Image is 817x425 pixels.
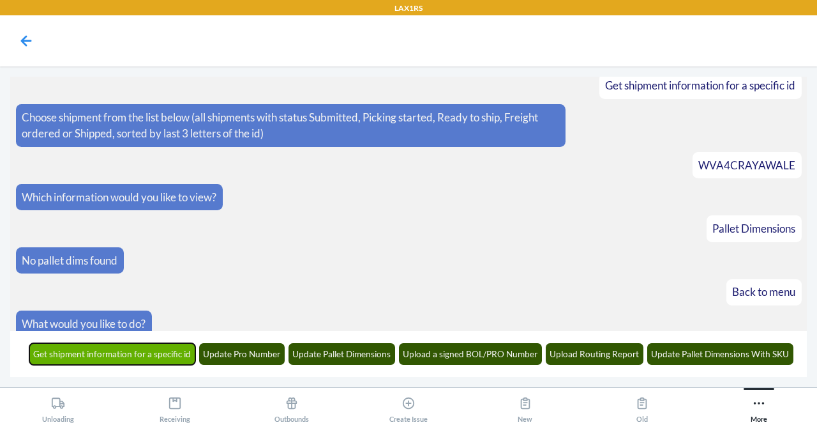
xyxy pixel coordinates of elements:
div: Old [635,391,649,423]
p: What would you like to do? [22,316,146,332]
div: Unloading [42,391,74,423]
span: Back to menu [732,285,795,298]
p: Choose shipment from the list below (all shipments with status Submitted, Picking started, Ready ... [22,109,560,142]
button: Upload a signed BOL/PRO Number [399,343,543,365]
button: Create Issue [350,388,467,423]
button: New [467,388,583,423]
p: No pallet dims found [22,252,117,269]
button: More [700,388,817,423]
div: Receiving [160,391,190,423]
button: Update Pallet Dimensions [289,343,396,365]
div: More [751,391,767,423]
p: LAX1RS [394,3,423,14]
div: Outbounds [274,391,309,423]
div: Create Issue [389,391,428,423]
button: Old [583,388,700,423]
button: Upload Routing Report [546,343,644,365]
span: Get shipment information for a specific id [605,79,795,92]
button: Outbounds [234,388,350,423]
button: Update Pallet Dimensions With SKU [647,343,794,365]
div: New [518,391,532,423]
button: Receiving [117,388,234,423]
p: Which information would you like to view? [22,189,216,206]
span: Pallet Dimensions [712,222,795,235]
button: Get shipment information for a specific id [29,343,196,365]
button: Update Pro Number [199,343,285,365]
span: WVA4CRAYAWALE [698,158,795,172]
